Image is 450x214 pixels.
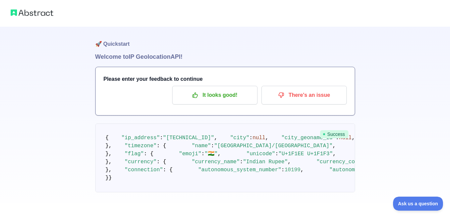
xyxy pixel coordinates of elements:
span: "emoji" [179,151,201,157]
span: "Indian Rupee" [243,159,287,165]
button: There's an issue [261,86,347,104]
span: Success [320,130,348,138]
span: "U+1F1EE U+1F1F3" [278,151,333,157]
span: , [218,151,221,157]
span: 10199 [284,167,300,173]
span: "🇮🇳" [205,151,218,157]
span: null [252,135,265,141]
img: Abstract logo [11,8,53,17]
span: , [352,135,355,141]
span: , [288,159,291,165]
span: , [332,143,336,149]
iframe: Toggle Customer Support [393,197,443,211]
span: , [265,135,269,141]
span: { [106,135,109,141]
span: "[TECHNICAL_ID]" [163,135,214,141]
span: : { [157,143,166,149]
span: , [333,151,336,157]
span: "connection" [125,167,163,173]
span: : { [157,159,166,165]
span: : { [163,167,173,173]
span: "city_geoname_id" [281,135,336,141]
span: , [300,167,304,173]
h1: 🚀 Quickstart [95,27,355,52]
span: : [275,151,278,157]
span: "currency_name" [192,159,240,165]
p: It looks good! [177,89,252,101]
span: : [202,151,205,157]
span: "autonomous_system_organization" [329,167,432,173]
span: "[GEOGRAPHIC_DATA]/[GEOGRAPHIC_DATA]" [214,143,332,149]
span: "ip_address" [122,135,160,141]
span: "city" [230,135,249,141]
span: "autonomous_system_number" [198,167,281,173]
span: "timezone" [125,143,157,149]
span: : { [144,151,154,157]
span: : [240,159,243,165]
span: "name" [192,143,211,149]
span: : [160,135,163,141]
h3: Please enter your feedback to continue [104,75,347,83]
span: "currency_code" [316,159,364,165]
span: , [214,135,218,141]
button: It looks good! [172,86,257,104]
h1: Welcome to IP Geolocation API! [95,52,355,61]
span: "currency" [125,159,157,165]
span: : [281,167,285,173]
span: : [211,143,214,149]
span: "flag" [125,151,144,157]
span: : [249,135,253,141]
span: "unicode" [246,151,275,157]
p: There's an issue [266,89,342,101]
